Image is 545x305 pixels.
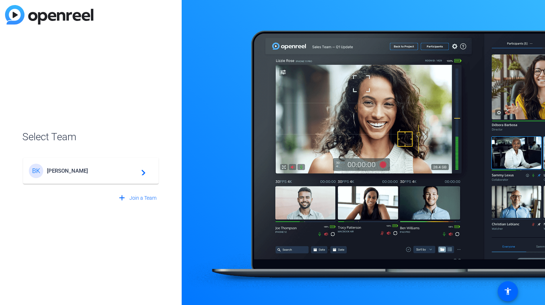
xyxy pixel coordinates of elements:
div: BK [29,164,43,178]
button: Join a Team [115,192,159,205]
span: Select Team [22,129,159,145]
span: [PERSON_NAME] [47,168,137,174]
img: blue-gradient.svg [5,5,93,25]
mat-icon: add [118,194,127,203]
span: Join a Team [129,194,156,202]
mat-icon: accessibility [504,287,512,296]
mat-icon: navigate_next [137,167,146,175]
